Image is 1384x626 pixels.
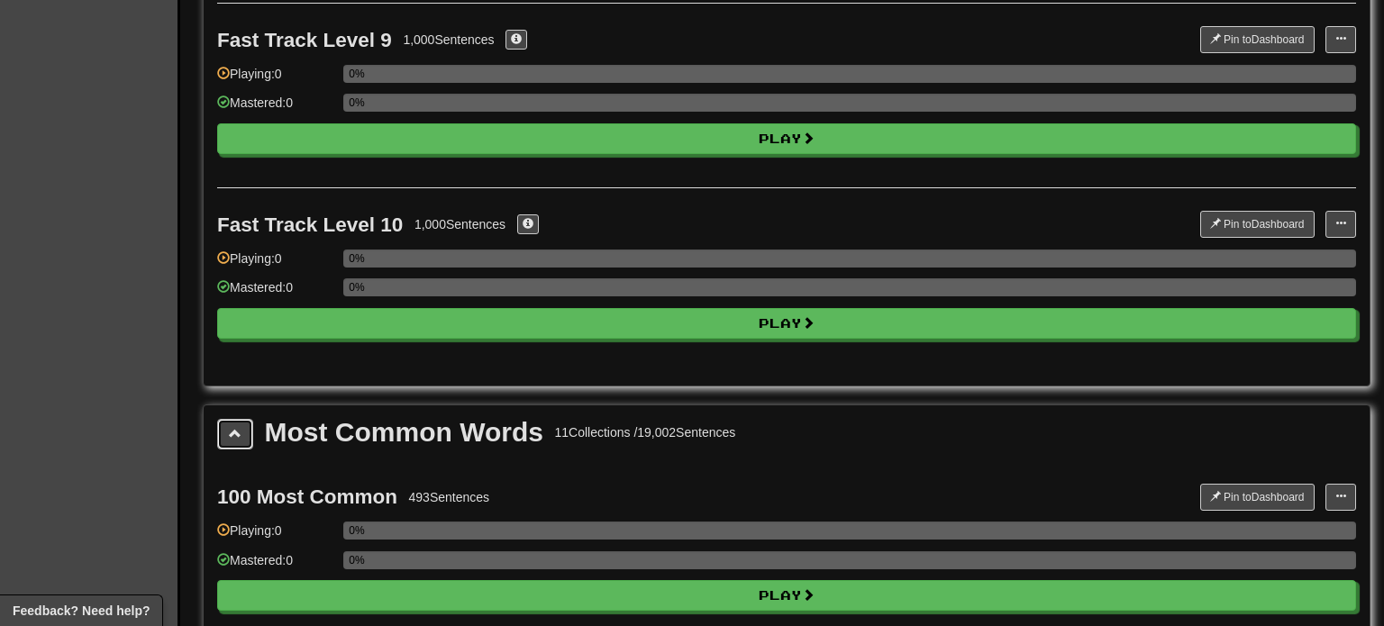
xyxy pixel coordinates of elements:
[217,522,334,551] div: Playing: 0
[217,213,403,236] div: Fast Track Level 10
[217,485,397,508] div: 100 Most Common
[1200,26,1315,53] button: Pin toDashboard
[217,278,334,308] div: Mastered: 0
[217,249,334,279] div: Playing: 0
[217,123,1356,154] button: Play
[1200,211,1315,238] button: Pin toDashboard
[409,488,490,506] div: 493 Sentences
[554,423,735,441] div: 11 Collections / 19,002 Sentences
[403,31,494,49] div: 1,000 Sentences
[1200,484,1315,511] button: Pin toDashboard
[13,602,150,620] span: Open feedback widget
[414,215,505,233] div: 1,000 Sentences
[217,580,1356,611] button: Play
[265,419,543,446] div: Most Common Words
[217,29,392,51] div: Fast Track Level 9
[217,65,334,95] div: Playing: 0
[217,308,1356,339] button: Play
[217,551,334,581] div: Mastered: 0
[217,94,334,123] div: Mastered: 0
